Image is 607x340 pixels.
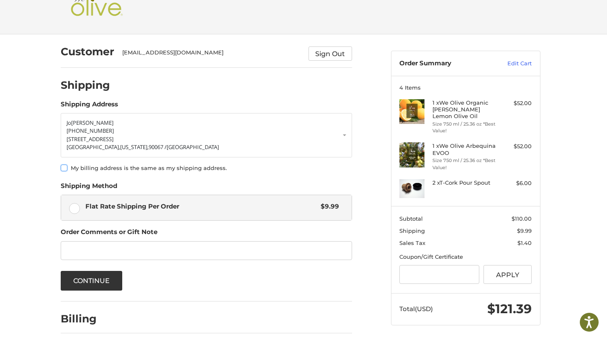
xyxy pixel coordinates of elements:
[317,202,340,211] span: $9.99
[399,84,532,91] h3: 4 Items
[432,121,496,134] li: Size 750 ml / 25.36 oz *Best Value!
[61,181,117,195] legend: Shipping Method
[399,265,479,284] input: Gift Certificate or Coupon Code
[499,99,532,108] div: $52.00
[517,227,532,234] span: $9.99
[517,240,532,246] span: $1.40
[85,202,317,211] span: Flat Rate Shipping Per Order
[399,227,425,234] span: Shipping
[432,157,496,171] li: Size 750 ml / 25.36 oz *Best Value!
[71,119,113,126] span: [PERSON_NAME]
[499,179,532,188] div: $6.00
[167,143,219,151] span: [GEOGRAPHIC_DATA]
[67,143,120,151] span: [GEOGRAPHIC_DATA],
[432,99,496,120] h4: 1 x We Olive Organic [PERSON_NAME] Lemon Olive Oil
[399,253,532,261] div: Coupon/Gift Certificate
[61,312,110,325] h2: Billing
[67,127,114,134] span: [PHONE_NUMBER]
[512,215,532,222] span: $110.00
[399,305,433,313] span: Total (USD)
[61,227,157,241] legend: Order Comments
[399,240,425,246] span: Sales Tax
[12,13,95,19] p: We're away right now. Please check back later!
[122,49,300,61] div: [EMAIL_ADDRESS][DOMAIN_NAME]
[432,179,496,186] h4: 2 x T-Cork Pour Spout
[399,215,423,222] span: Subtotal
[61,271,123,291] button: Continue
[67,135,113,143] span: [STREET_ADDRESS]
[61,165,352,171] label: My billing address is the same as my shipping address.
[399,59,489,68] h3: Order Summary
[487,301,532,317] span: $121.39
[432,142,496,156] h4: 1 x We Olive Arbequina EVOO
[61,100,118,113] legend: Shipping Address
[61,45,114,58] h2: Customer
[489,59,532,68] a: Edit Cart
[484,265,532,284] button: Apply
[96,11,106,21] button: Open LiveChat chat widget
[61,79,110,92] h2: Shipping
[309,46,352,61] button: Sign Out
[67,119,71,126] span: Jo
[499,142,532,151] div: $52.00
[61,113,352,157] a: Enter or select a different address
[149,143,167,151] span: 90067 /
[120,143,149,151] span: [US_STATE],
